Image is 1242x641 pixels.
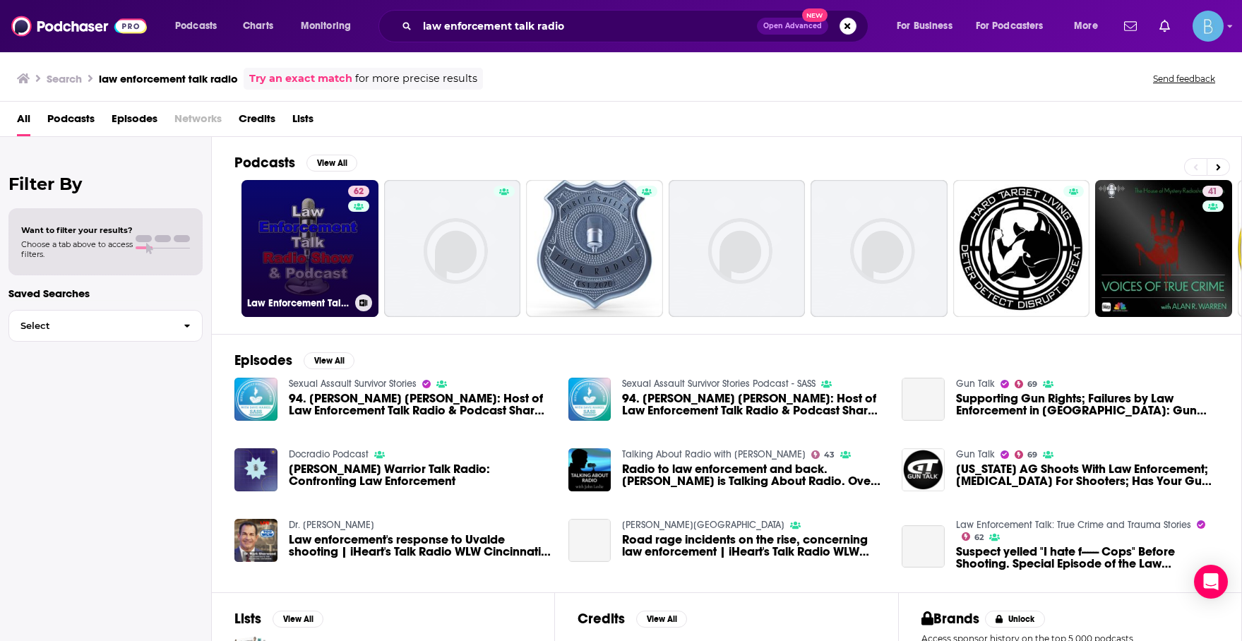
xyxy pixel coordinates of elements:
[234,610,261,628] h2: Lists
[568,519,611,562] a: Road rage incidents on the rise, concerning law enforcement | iHeart's Talk Radio WLW Cincinnati ...
[974,534,984,541] span: 62
[1015,380,1037,388] a: 69
[289,534,551,558] span: Law enforcement's response to Uvalde shooting | iHeart's Talk Radio WLW Cincinnati | [DATE]
[17,107,30,136] a: All
[956,393,1219,417] a: Supporting Gun Rights; Failures by Law Enforcement in Broward County: Gun Talk Radio| 2.25.18 B
[887,15,970,37] button: open menu
[234,519,277,562] img: Law enforcement's response to Uvalde shooting | iHeart's Talk Radio WLW Cincinnati | 5/31/22
[21,239,133,259] span: Choose a tab above to access filters.
[757,18,828,35] button: Open AdvancedNew
[1193,11,1224,42] span: Logged in as BLASTmedia
[902,448,945,491] img: Montana AG Shoots With Law Enforcement; Cataract Surgery For Shooters; Has Your Gun Been Recalled...
[289,448,369,460] a: Docradio Podcast
[956,546,1219,570] a: Suspect yelled "I hate f------ Cops" Before Shooting. Special Episode of the Law Enforcement Toda...
[47,72,82,85] h3: Search
[8,287,203,300] p: Saved Searches
[568,378,611,421] img: 94. John Jay Wiley: Host of Law Enforcement Talk Radio & Podcast Shares his Trauma Story
[622,534,885,558] a: Road rage incidents on the rise, concerning law enforcement | iHeart's Talk Radio WLW Cincinnati ...
[962,532,984,541] a: 62
[622,463,885,487] span: Radio to law enforcement and back. [PERSON_NAME] is Talking About Radio. Over 40 years
[897,16,953,36] span: For Business
[921,610,980,628] h2: Brands
[956,463,1219,487] a: Montana AG Shoots With Law Enforcement; Cataract Surgery For Shooters; Has Your Gun Been Recalled...
[21,225,133,235] span: Want to filter your results?
[1027,452,1037,458] span: 69
[622,448,806,460] a: Talking About Radio with John Leslie
[1208,185,1217,199] span: 41
[622,519,784,531] a: Tarleton State University
[289,378,417,390] a: Sexual Assault Survivor Stories
[47,107,95,136] a: Podcasts
[234,154,295,172] h2: Podcasts
[247,297,350,309] h3: Law Enforcement Talk: True Crime and Trauma Stories
[1194,565,1228,599] div: Open Intercom Messenger
[234,352,354,369] a: EpisodesView All
[622,378,816,390] a: Sexual Assault Survivor Stories Podcast - SASS
[1118,14,1142,38] a: Show notifications dropdown
[417,15,757,37] input: Search podcasts, credits, & more...
[234,15,282,37] a: Charts
[622,463,885,487] a: Radio to law enforcement and back. Bret Busby is Talking About Radio. Over 40 years
[8,310,203,342] button: Select
[976,16,1044,36] span: For Podcasters
[985,611,1045,628] button: Unlock
[956,463,1219,487] span: [US_STATE] AG Shoots With Law Enforcement; [MEDICAL_DATA] For Shooters; Has Your Gun Been Recalle...
[824,452,835,458] span: 43
[1154,14,1176,38] a: Show notifications dropdown
[301,16,351,36] span: Monitoring
[578,610,625,628] h2: Credits
[956,448,995,460] a: Gun Talk
[392,10,882,42] div: Search podcasts, credits, & more...
[1202,186,1223,197] a: 41
[1064,15,1116,37] button: open menu
[1193,11,1224,42] img: User Profile
[902,525,945,568] a: Suspect yelled "I hate f------ Cops" Before Shooting. Special Episode of the Law Enforcement Toda...
[175,16,217,36] span: Podcasts
[9,321,172,330] span: Select
[234,352,292,369] h2: Episodes
[273,611,323,628] button: View All
[578,610,687,628] a: CreditsView All
[636,611,687,628] button: View All
[234,448,277,491] img: Professor Curry Warrior Talk Radio: Confronting Law Enforcement
[8,174,203,194] h2: Filter By
[967,15,1064,37] button: open menu
[1149,73,1219,85] button: Send feedback
[1095,180,1232,317] a: 41
[289,463,551,487] a: Professor Curry Warrior Talk Radio: Confronting Law Enforcement
[291,15,369,37] button: open menu
[234,378,277,421] img: 94. John Jay Wiley: Host of Law Enforcement Talk Radio & Podcast Shares his Trauma Story
[956,378,995,390] a: Gun Talk
[348,186,369,197] a: 62
[902,378,945,421] a: Supporting Gun Rights; Failures by Law Enforcement in Broward County: Gun Talk Radio| 2.25.18 B
[622,393,885,417] a: 94. John Jay Wiley: Host of Law Enforcement Talk Radio & Podcast Shares his Trauma Story
[289,393,551,417] a: 94. John Jay Wiley: Host of Law Enforcement Talk Radio & Podcast Shares his Trauma Story
[234,154,357,172] a: PodcastsView All
[112,107,157,136] span: Episodes
[811,450,835,459] a: 43
[1027,381,1037,388] span: 69
[234,610,323,628] a: ListsView All
[1015,450,1037,459] a: 69
[11,13,147,40] img: Podchaser - Follow, Share and Rate Podcasts
[289,534,551,558] a: Law enforcement's response to Uvalde shooting | iHeart's Talk Radio WLW Cincinnati | 5/31/22
[289,393,551,417] span: 94. [PERSON_NAME] [PERSON_NAME]: Host of Law Enforcement Talk Radio & Podcast Shares his Trauma S...
[763,23,822,30] span: Open Advanced
[568,448,611,491] a: Radio to law enforcement and back. Bret Busby is Talking About Radio. Over 40 years
[241,180,378,317] a: 62Law Enforcement Talk: True Crime and Trauma Stories
[174,107,222,136] span: Networks
[306,155,357,172] button: View All
[239,107,275,136] span: Credits
[622,393,885,417] span: 94. [PERSON_NAME] [PERSON_NAME]: Host of Law Enforcement Talk Radio & Podcast Shares his Trauma S...
[802,8,828,22] span: New
[292,107,314,136] span: Lists
[956,393,1219,417] span: Supporting Gun Rights; Failures by Law Enforcement in [GEOGRAPHIC_DATA]: Gun Talk Radio| [DATE] B
[354,185,364,199] span: 62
